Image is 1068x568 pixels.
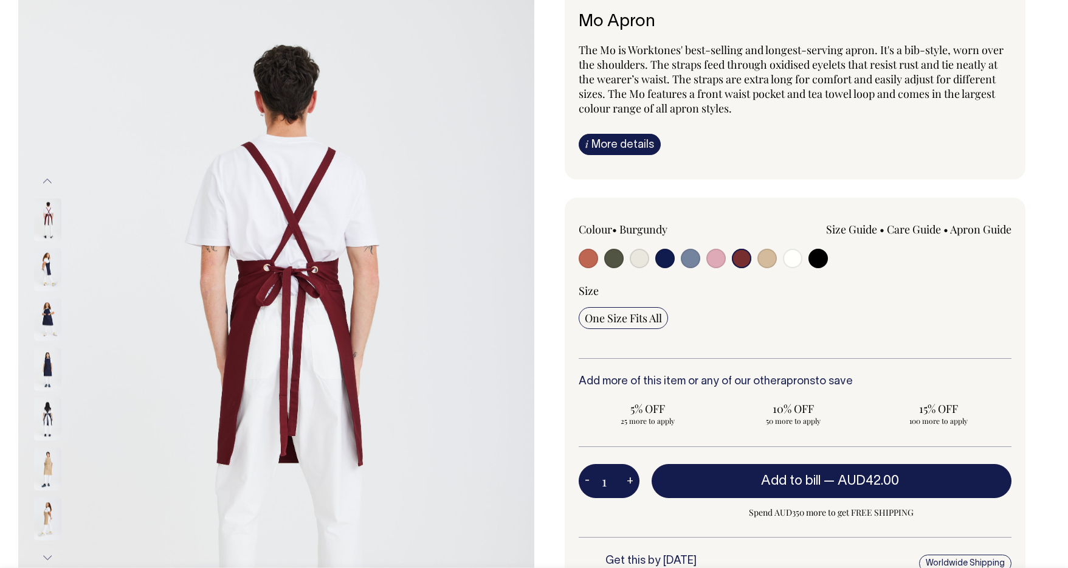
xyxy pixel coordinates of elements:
[34,348,61,391] img: dark-navy
[724,398,862,429] input: 10% OFF 50 more to apply
[579,13,1012,32] h6: Mo Apron
[826,222,877,237] a: Size Guide
[579,307,668,329] input: One Size Fits All
[880,222,884,237] span: •
[875,401,1001,416] span: 15% OFF
[838,475,899,487] span: AUD42.00
[585,416,711,426] span: 25 more to apply
[579,376,1012,388] h6: Add more of this item or any of our other to save
[730,416,856,426] span: 50 more to apply
[579,222,752,237] div: Colour
[943,222,948,237] span: •
[780,376,815,387] a: aprons
[579,469,596,493] button: -
[34,498,61,541] img: khaki
[605,555,815,567] h6: Get this by [DATE]
[38,168,57,195] button: Previous
[869,398,1007,429] input: 15% OFF 100 more to apply
[652,464,1012,498] button: Add to bill —AUD42.00
[950,222,1011,237] a: Apron Guide
[34,448,61,491] img: khaki
[34,398,61,441] img: dark-navy
[619,222,667,237] label: Burgundy
[824,475,902,487] span: —
[579,43,1004,116] span: The Mo is Worktones' best-selling and longest-serving apron. It's a bib-style, worn over the shou...
[34,199,61,241] img: burgundy
[887,222,941,237] a: Care Guide
[34,299,61,341] img: dark-navy
[585,311,662,325] span: One Size Fits All
[875,416,1001,426] span: 100 more to apply
[579,134,661,155] a: iMore details
[621,469,639,493] button: +
[652,505,1012,520] span: Spend AUD350 more to get FREE SHIPPING
[761,475,821,487] span: Add to bill
[579,283,1012,298] div: Size
[34,249,61,291] img: dark-navy
[612,222,617,237] span: •
[585,401,711,416] span: 5% OFF
[585,137,588,150] span: i
[730,401,856,416] span: 10% OFF
[579,398,717,429] input: 5% OFF 25 more to apply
